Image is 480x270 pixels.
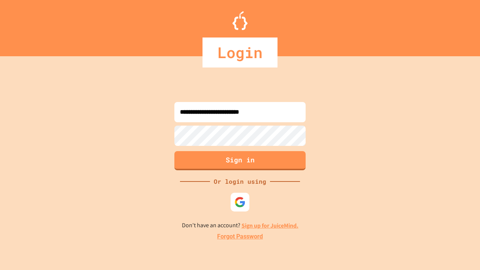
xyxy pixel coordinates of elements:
p: Don't have an account? [182,221,298,230]
div: Or login using [210,177,270,186]
img: Logo.svg [232,11,247,30]
a: Forgot Password [217,232,263,241]
button: Sign in [174,151,306,170]
img: google-icon.svg [234,196,246,208]
div: Login [202,37,277,67]
a: Sign up for JuiceMind. [241,222,298,229]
